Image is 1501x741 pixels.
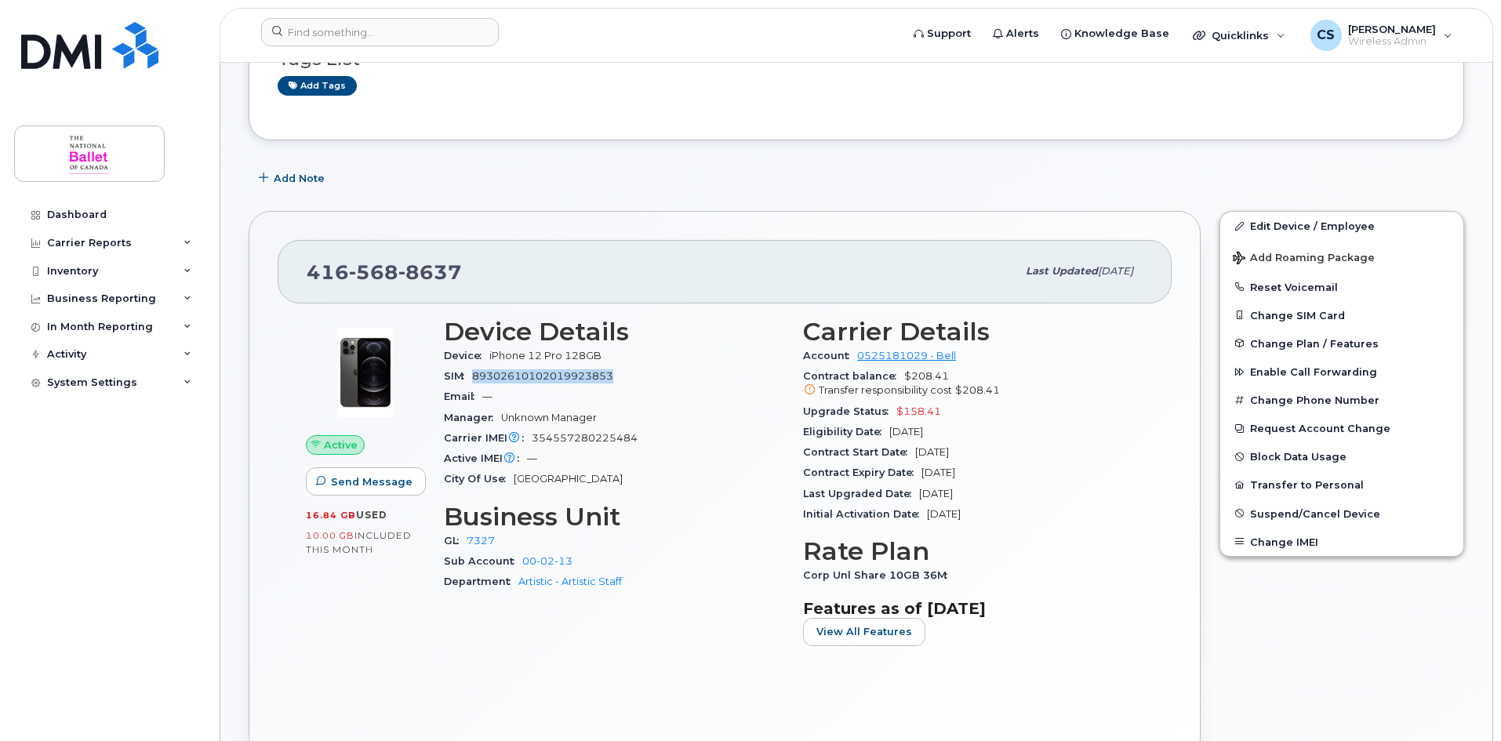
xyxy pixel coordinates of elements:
span: Support [927,26,971,42]
img: image20231002-3703462-zcwrqf.jpeg [318,325,413,420]
span: Upgrade Status [803,405,896,417]
span: Quicklinks [1212,29,1269,42]
span: [DATE] [889,426,923,438]
a: Knowledge Base [1050,18,1180,49]
span: Sub Account [444,555,522,567]
span: iPhone 12 Pro 128GB [489,350,601,361]
span: Carrier IMEI [444,432,532,444]
a: Edit Device / Employee [1220,212,1463,240]
button: Suspend/Cancel Device [1220,499,1463,528]
span: View All Features [816,624,912,639]
a: 0525181029 - Bell [857,350,956,361]
span: Active IMEI [444,452,527,464]
span: Contract Expiry Date [803,467,921,478]
h3: Rate Plan [803,537,1143,565]
div: Christopher Sonnemann [1299,20,1463,51]
span: [DATE] [915,446,949,458]
span: [PERSON_NAME] [1348,23,1436,35]
h3: Features as of [DATE] [803,599,1143,618]
button: Send Message [306,467,426,496]
h3: Tags List [278,49,1435,69]
a: Artistic - Artistic Staff [518,576,622,587]
button: Request Account Change [1220,414,1463,442]
button: Enable Call Forwarding [1220,358,1463,386]
span: Change Plan / Features [1250,337,1379,349]
span: [DATE] [1098,265,1133,277]
span: Email [444,390,482,402]
span: Last Upgraded Date [803,488,919,499]
span: Send Message [331,474,413,489]
span: Contract Start Date [803,446,915,458]
span: Department [444,576,518,587]
span: used [356,509,387,521]
button: Change Phone Number [1220,386,1463,414]
span: [GEOGRAPHIC_DATA] [514,473,623,485]
button: Transfer to Personal [1220,470,1463,499]
span: $208.41 [803,370,1143,398]
button: Reset Voicemail [1220,273,1463,301]
span: Alerts [1006,26,1039,42]
h3: Carrier Details [803,318,1143,346]
span: Unknown Manager [501,412,597,423]
span: 568 [349,260,398,284]
span: Enable Call Forwarding [1250,366,1377,378]
span: [DATE] [927,508,961,520]
button: Change IMEI [1220,528,1463,556]
input: Find something... [261,18,499,46]
span: Account [803,350,857,361]
span: Manager [444,412,501,423]
span: 416 [307,260,462,284]
a: Alerts [982,18,1050,49]
span: Eligibility Date [803,426,889,438]
a: Add tags [278,76,357,96]
span: SIM [444,370,472,382]
h3: Device Details [444,318,784,346]
span: Initial Activation Date [803,508,927,520]
span: Wireless Admin [1348,35,1436,48]
span: Last updated [1026,265,1098,277]
button: Add Note [249,164,338,192]
a: 00-02-13 [522,555,572,567]
span: [DATE] [921,467,955,478]
span: Suspend/Cancel Device [1250,507,1380,519]
span: 16.84 GB [306,510,356,521]
button: Add Roaming Package [1220,241,1463,273]
span: Transfer responsibility cost [819,384,952,396]
span: Device [444,350,489,361]
span: 10.00 GB [306,530,354,541]
span: 354557280225484 [532,432,638,444]
a: Support [903,18,982,49]
span: [DATE] [919,488,953,499]
span: 89302610102019923853 [472,370,613,382]
a: 7327 [467,535,495,547]
button: Change Plan / Features [1220,329,1463,358]
button: Block Data Usage [1220,442,1463,470]
button: View All Features [803,618,925,646]
span: Add Roaming Package [1233,252,1375,267]
span: Active [324,438,358,452]
span: Corp Unl Share 10GB 36M [803,569,955,581]
span: — [482,390,492,402]
span: included this month [306,529,412,555]
span: GL [444,535,467,547]
span: Knowledge Base [1074,26,1169,42]
span: CS [1317,26,1335,45]
span: 8637 [398,260,462,284]
span: $208.41 [955,384,1000,396]
div: Quicklinks [1182,20,1296,51]
span: $158.41 [896,405,941,417]
span: — [527,452,537,464]
span: Contract balance [803,370,904,382]
h3: Business Unit [444,503,784,531]
span: City Of Use [444,473,514,485]
span: Add Note [274,171,325,186]
button: Change SIM Card [1220,301,1463,329]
